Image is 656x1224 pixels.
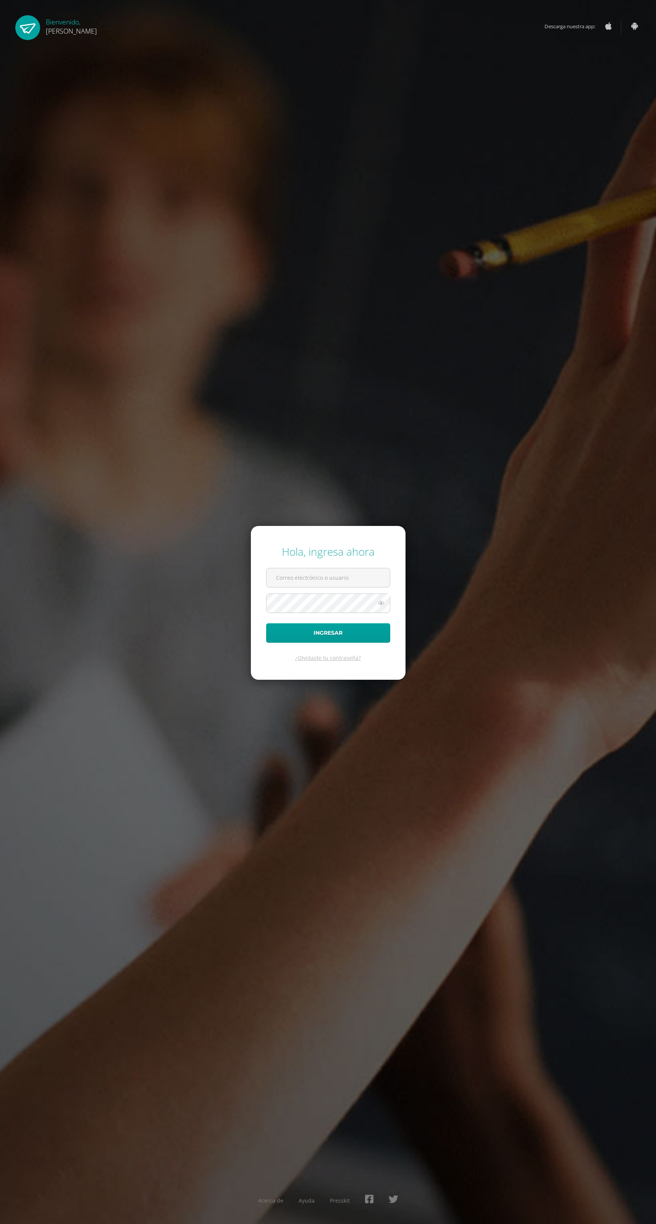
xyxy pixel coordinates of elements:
[46,15,97,35] div: Bienvenido,
[258,1197,283,1204] a: Acerca de
[267,568,390,587] input: Correo electrónico o usuario
[266,623,390,643] button: Ingresar
[299,1197,315,1204] a: Ayuda
[545,19,603,34] span: Descarga nuestra app:
[266,544,390,559] div: Hola, ingresa ahora
[295,654,361,661] a: ¿Olvidaste tu contraseña?
[330,1197,350,1204] a: Presskit
[46,26,97,35] span: [PERSON_NAME]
